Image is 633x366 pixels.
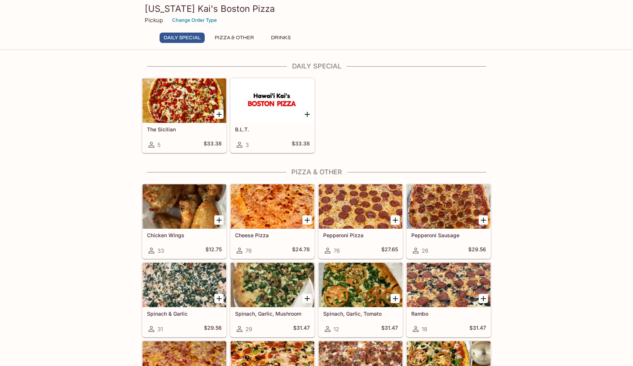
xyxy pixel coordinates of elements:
[407,263,490,307] div: Rambo
[231,78,314,123] div: B.L.T.
[302,215,312,225] button: Add Cheese Pizza
[293,325,310,333] h5: $31.47
[230,262,315,337] a: Spinach, Garlic, Mushroom29$31.47
[142,168,491,176] h4: Pizza & Other
[157,247,164,254] span: 33
[157,141,161,148] span: 5
[334,326,339,333] span: 12
[334,247,340,254] span: 76
[302,294,312,303] button: Add Spinach, Garlic, Mushroom
[231,263,314,307] div: Spinach, Garlic, Mushroom
[230,78,315,153] a: B.L.T.3$33.38
[479,294,488,303] button: Add Rambo
[214,110,224,119] button: Add The Sicilian
[147,310,222,317] h5: Spinach & Garlic
[245,326,252,333] span: 29
[292,140,310,149] h5: $33.38
[318,262,403,337] a: Spinach, Garlic, Tomato12$31.47
[211,33,258,43] button: Pizza & Other
[169,14,220,26] button: Change Order Type
[157,326,163,333] span: 31
[145,17,163,24] p: Pickup
[323,232,398,238] h5: Pepperoni Pizza
[406,184,491,259] a: Pepperoni Sausage26$29.56
[323,310,398,317] h5: Spinach, Garlic, Tomato
[204,140,222,149] h5: $33.38
[406,262,491,337] a: Rambo18$31.47
[245,141,249,148] span: 3
[235,232,310,238] h5: Cheese Pizza
[145,3,488,14] h3: [US_STATE] Kai's Boston Pizza
[214,294,224,303] button: Add Spinach & Garlic
[468,246,486,255] h5: $29.56
[411,232,486,238] h5: Pepperoni Sausage
[160,33,205,43] button: Daily Special
[235,310,310,317] h5: Spinach, Garlic, Mushroom
[143,184,226,229] div: Chicken Wings
[264,33,297,43] button: Drinks
[143,263,226,307] div: Spinach & Garlic
[422,247,428,254] span: 26
[422,326,427,333] span: 18
[381,325,398,333] h5: $31.47
[391,294,400,303] button: Add Spinach, Garlic, Tomato
[204,325,222,333] h5: $29.56
[319,184,402,229] div: Pepperoni Pizza
[318,184,403,259] a: Pepperoni Pizza76$27.65
[469,325,486,333] h5: $31.47
[381,246,398,255] h5: $27.65
[407,184,490,229] div: Pepperoni Sausage
[231,184,314,229] div: Cheese Pizza
[142,62,491,70] h4: Daily Special
[319,263,402,307] div: Spinach, Garlic, Tomato
[479,215,488,225] button: Add Pepperoni Sausage
[292,246,310,255] h5: $24.78
[391,215,400,225] button: Add Pepperoni Pizza
[142,262,227,337] a: Spinach & Garlic31$29.56
[205,246,222,255] h5: $12.75
[214,215,224,225] button: Add Chicken Wings
[142,78,227,153] a: The Sicilian5$33.38
[245,247,252,254] span: 76
[143,78,226,123] div: The Sicilian
[302,110,312,119] button: Add B.L.T.
[142,184,227,259] a: Chicken Wings33$12.75
[235,126,310,132] h5: B.L.T.
[147,126,222,132] h5: The Sicilian
[230,184,315,259] a: Cheese Pizza76$24.78
[147,232,222,238] h5: Chicken Wings
[411,310,486,317] h5: Rambo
